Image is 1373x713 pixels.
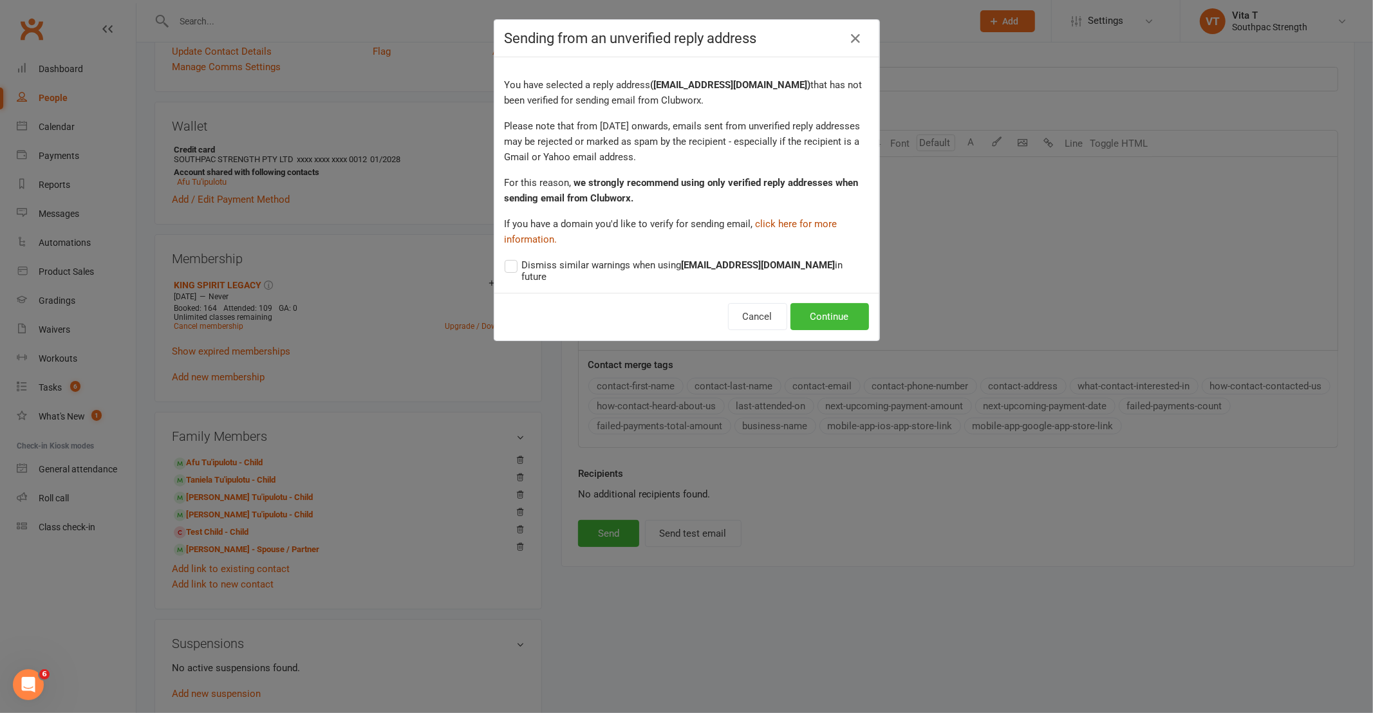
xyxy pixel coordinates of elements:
p: You have selected a reply address that has not been verified for sending email from Clubworx. [505,77,869,108]
span: 6 [39,669,50,680]
strong: we strongly recommend using only verified reply addresses when sending email from Clubworx. [505,177,859,204]
p: For this reason, [505,175,869,206]
a: Close [846,28,866,49]
button: Cancel [728,303,787,330]
button: Continue [790,303,869,330]
p: If you have a domain you'd like to verify for sending email, [505,216,869,247]
h4: Sending from an unverified reply address [505,30,869,46]
iframe: Intercom live chat [13,669,44,700]
p: Please note that from [DATE] onwards, emails sent from unverified reply addresses may be rejected... [505,118,869,165]
span: Dismiss similar warnings when using in future [522,257,869,282]
strong: ( [EMAIL_ADDRESS][DOMAIN_NAME] ) [651,79,811,91]
strong: [EMAIL_ADDRESS][DOMAIN_NAME] [682,259,836,271]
